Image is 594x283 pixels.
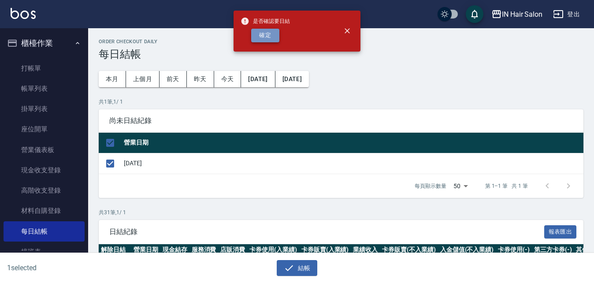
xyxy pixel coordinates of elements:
span: 尚未日結紀錄 [109,116,573,125]
a: 報表匯出 [544,227,577,235]
th: 入金儲值(不入業績) [438,244,496,256]
a: 營業儀表板 [4,140,85,160]
p: 共 1 筆, 1 / 1 [99,98,583,106]
th: 解除日結 [99,244,131,256]
a: 每日結帳 [4,221,85,242]
button: save [466,5,483,23]
button: 櫃檯作業 [4,32,85,55]
button: 登出 [549,6,583,22]
p: 每頁顯示數量 [415,182,446,190]
th: 卡券使用(入業績) [247,244,299,256]
th: 卡券販賣(不入業績) [380,244,438,256]
button: 本月 [99,71,126,87]
th: 業績收入 [351,244,380,256]
p: 共 31 筆, 1 / 1 [99,209,583,216]
h2: Order checkout daily [99,39,583,45]
button: 今天 [214,71,241,87]
h6: 1 selected [7,262,147,273]
button: 報表匯出 [544,225,577,239]
h3: 每日結帳 [99,48,583,60]
div: 50 [450,174,471,198]
a: 帳單列表 [4,78,85,99]
a: 材料自購登錄 [4,201,85,221]
p: 第 1–1 筆 共 1 筆 [485,182,528,190]
button: IN Hair Salon [488,5,546,23]
button: 確定 [251,29,279,42]
th: 服務消費 [189,244,219,256]
a: 掛單列表 [4,99,85,119]
span: 是否確認要日結 [241,17,290,26]
button: 結帳 [277,260,318,276]
th: 現金結存 [160,244,189,256]
button: 前天 [160,71,187,87]
img: Logo [11,8,36,19]
a: 高階收支登錄 [4,180,85,201]
a: 打帳單 [4,58,85,78]
a: 座位開單 [4,119,85,139]
a: 排班表 [4,242,85,262]
th: 卡券使用(-) [496,244,532,256]
th: 營業日期 [131,244,160,256]
span: 日結紀錄 [109,227,544,236]
a: 現金收支登錄 [4,160,85,180]
th: 卡券販賣(入業績) [299,244,351,256]
button: 昨天 [187,71,214,87]
div: IN Hair Salon [502,9,542,20]
button: [DATE] [241,71,275,87]
th: 店販消費 [218,244,247,256]
button: close [338,21,357,41]
button: 上個月 [126,71,160,87]
th: 第三方卡券(-) [532,244,574,256]
td: [DATE] [122,153,583,174]
button: [DATE] [275,71,309,87]
th: 營業日期 [122,133,583,153]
